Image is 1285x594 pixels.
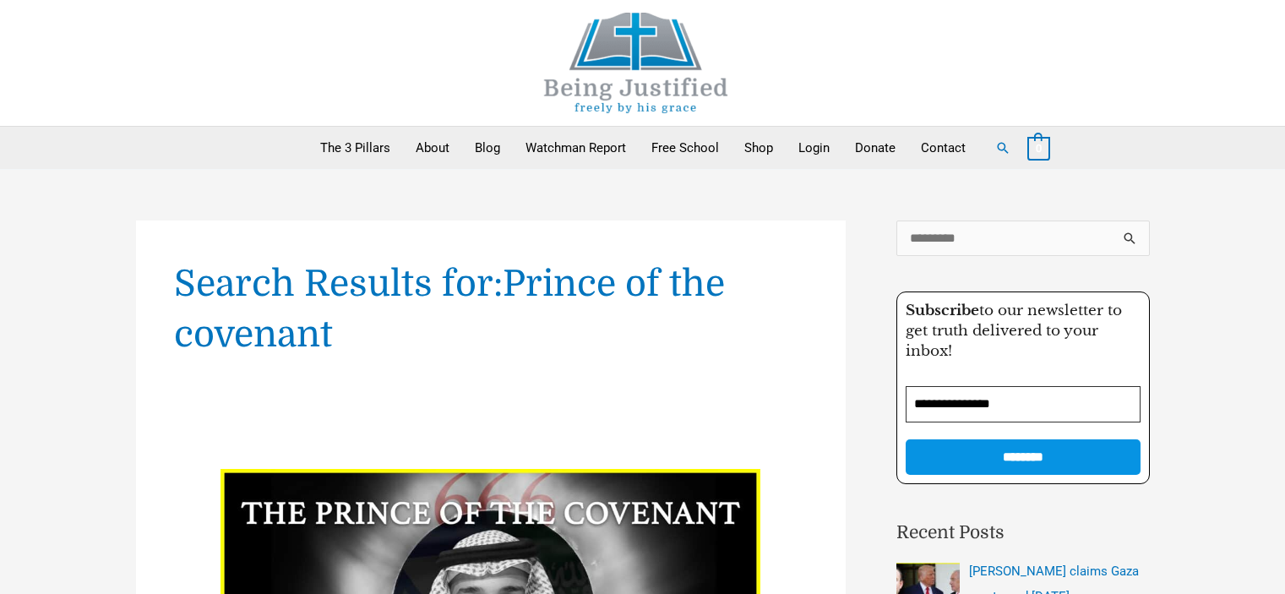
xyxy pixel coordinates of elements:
a: Donate [842,127,908,169]
a: About [403,127,462,169]
a: Blog [462,127,513,169]
span: 0 [1036,142,1042,155]
a: Shop [732,127,786,169]
img: Being Justified [509,13,763,113]
input: Email Address * [906,386,1141,422]
h1: Search Results for: [174,259,808,360]
a: Watchman Report [513,127,639,169]
a: Contact [908,127,978,169]
a: Free School [639,127,732,169]
span: to our newsletter to get truth delivered to your inbox! [906,302,1122,360]
nav: Primary Site Navigation [308,127,978,169]
a: Search button [995,140,1010,155]
a: Login [786,127,842,169]
a: The 3 Pillars [308,127,403,169]
strong: Subscribe [906,302,979,319]
h2: Recent Posts [896,520,1150,547]
a: View Shopping Cart, empty [1027,140,1050,155]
